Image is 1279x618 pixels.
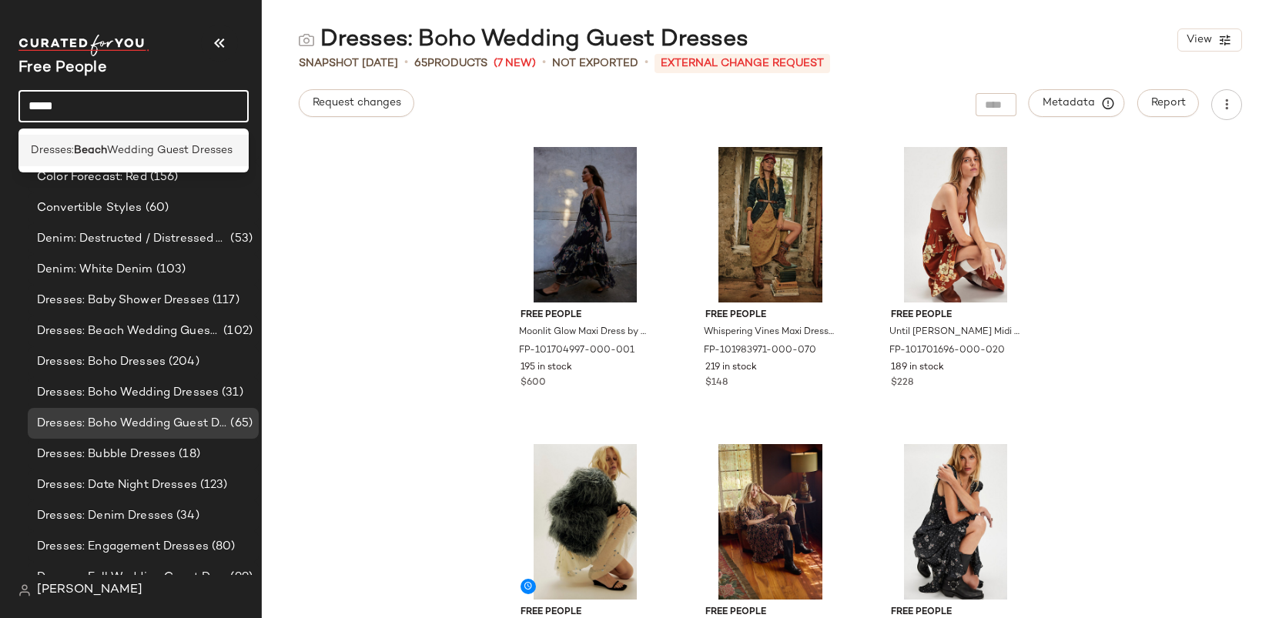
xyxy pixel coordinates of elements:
[494,55,536,72] span: (7 New)
[891,361,944,375] span: 189 in stock
[704,344,816,358] span: FP-101983971-000-070
[1137,89,1199,117] button: Report
[1150,97,1186,109] span: Report
[889,326,1020,339] span: Until [PERSON_NAME] Midi Dress by Free People in Brown, Size: S
[147,169,179,186] span: (156)
[693,444,848,600] img: 101508125_001_e
[705,361,757,375] span: 219 in stock
[508,444,663,600] img: 102345691_011_a
[552,55,638,72] span: Not Exported
[1029,89,1125,117] button: Metadata
[173,507,199,525] span: (34)
[299,89,414,117] button: Request changes
[645,54,648,72] span: •
[521,361,572,375] span: 195 in stock
[37,415,227,433] span: Dresses: Boho Wedding Guest Dresses
[299,25,748,55] div: Dresses: Boho Wedding Guest Dresses
[37,581,142,600] span: [PERSON_NAME]
[704,326,834,339] span: Whispering Vines Maxi Dress by Free People in Gold, Size: L
[18,584,31,596] img: svg%3e
[414,58,427,69] span: 65
[37,230,227,248] span: Denim: Destructed / Distressed V2
[219,384,243,402] span: (31)
[1042,96,1112,110] span: Metadata
[37,569,227,586] span: Dresses: Fall Wedding Guest Dresses
[142,199,169,217] span: (60)
[37,476,197,494] span: Dresses: Date Night Dresses
[153,261,186,279] span: (103)
[166,353,199,371] span: (204)
[542,54,546,72] span: •
[414,55,487,72] div: Products
[209,292,239,309] span: (117)
[521,309,651,322] span: Free People
[519,344,634,358] span: FP-101704997-000-001
[299,55,398,72] span: Snapshot [DATE]
[197,476,228,494] span: (123)
[37,384,219,402] span: Dresses: Boho Wedding Dresses
[1186,34,1212,46] span: View
[891,309,1021,322] span: Free People
[37,322,220,340] span: Dresses: Beach Wedding Guest Dresses
[227,569,253,586] span: (99)
[312,97,401,109] span: Request changes
[37,292,209,309] span: Dresses: Baby Shower Dresses
[37,507,173,525] span: Dresses: Denim Dresses
[519,326,649,339] span: Moonlit Glow Maxi Dress by Free People in Black, Size: XS
[37,169,147,186] span: Color Forecast: Red
[889,344,1005,358] span: FP-101701696-000-020
[705,309,835,322] span: Free People
[508,147,663,302] img: 101704997_001_0
[18,35,149,56] img: cfy_white_logo.C9jOOHJF.svg
[220,322,253,340] span: (102)
[879,444,1033,600] img: 101774081_009_a
[209,538,236,556] span: (80)
[879,147,1033,302] img: 101701696_020_a
[891,376,913,390] span: $228
[693,147,848,302] img: 101983971_070_e
[655,54,830,73] p: External Change Request
[37,538,209,556] span: Dresses: Engagement Dresses
[227,230,253,248] span: (53)
[37,261,153,279] span: Denim: White Denim
[37,353,166,371] span: Dresses: Boho Dresses
[107,142,233,159] span: Wedding Guest Dresses
[74,142,107,159] b: Beach
[176,446,200,463] span: (18)
[404,54,408,72] span: •
[299,32,314,48] img: svg%3e
[37,199,142,217] span: Convertible Styles
[1177,28,1242,52] button: View
[31,142,74,159] span: Dresses:
[18,60,107,76] span: Current Company Name
[37,446,176,463] span: Dresses: Bubble Dresses
[521,376,546,390] span: $600
[227,415,253,433] span: (65)
[705,376,728,390] span: $148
